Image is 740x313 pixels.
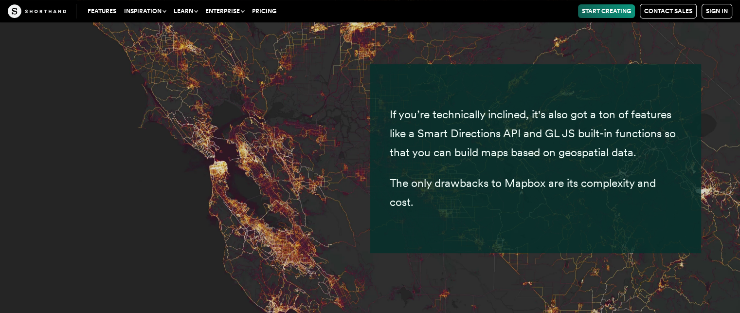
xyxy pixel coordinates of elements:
[8,4,66,18] img: The Craft
[390,108,676,159] span: If you’re technically inclined, it's also got a ton of features like a Smart Directions API and G...
[578,4,635,18] a: Start Creating
[201,4,248,18] button: Enterprise
[702,4,732,18] a: Sign in
[390,176,656,209] span: The only drawbacks to Mapbox are its complexity and cost.
[120,4,170,18] button: Inspiration
[170,4,201,18] button: Learn
[248,4,280,18] a: Pricing
[84,4,120,18] a: Features
[640,4,697,18] a: Contact Sales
